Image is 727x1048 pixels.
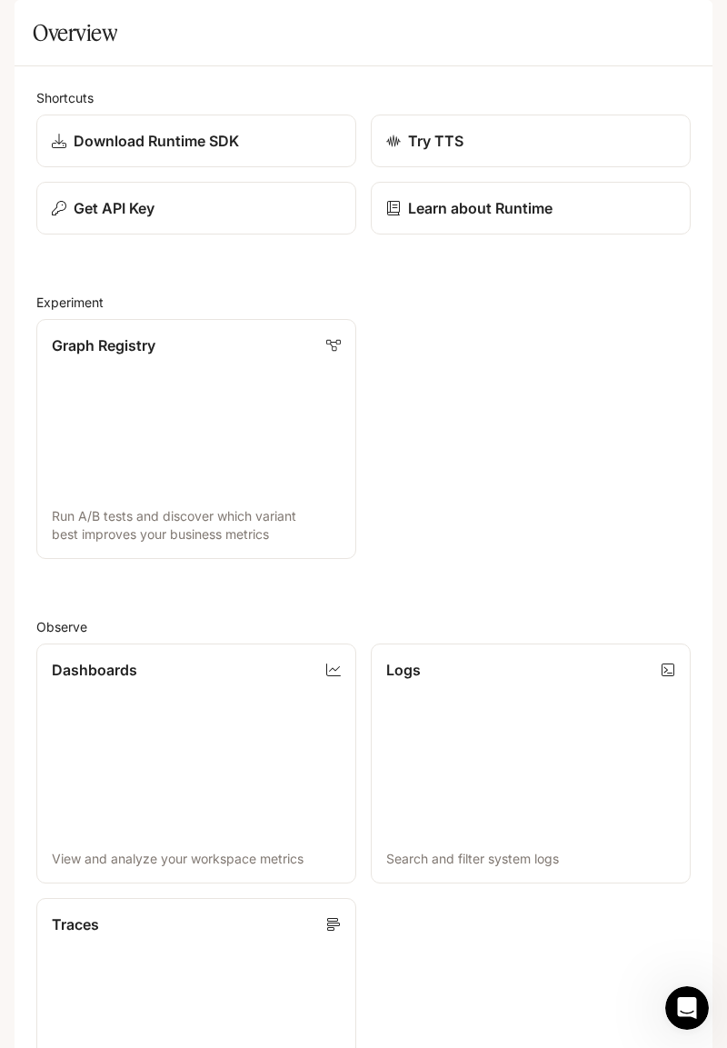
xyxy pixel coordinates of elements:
p: Traces [52,913,99,935]
a: Try TTS [371,115,691,167]
p: Run A/B tests and discover which variant best improves your business metrics [52,507,341,544]
a: DashboardsView and analyze your workspace metrics [36,644,356,883]
a: Learn about Runtime [371,182,691,235]
p: Learn about Runtime [408,197,553,219]
a: LogsSearch and filter system logs [371,644,691,883]
h1: Overview [33,15,117,51]
p: Download Runtime SDK [74,130,239,152]
button: Get API Key [36,182,356,235]
h2: Observe [36,617,691,636]
a: Graph RegistryRun A/B tests and discover which variant best improves your business metrics [36,319,356,559]
h2: Experiment [36,293,691,312]
h2: Shortcuts [36,88,691,107]
p: View and analyze your workspace metrics [52,850,341,868]
p: Logs [386,659,421,681]
p: Try TTS [408,130,463,152]
p: Search and filter system logs [386,850,675,868]
iframe: Intercom live chat [665,986,709,1030]
a: Download Runtime SDK [36,115,356,167]
p: Graph Registry [52,334,155,356]
p: Get API Key [74,197,154,219]
p: Dashboards [52,659,137,681]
